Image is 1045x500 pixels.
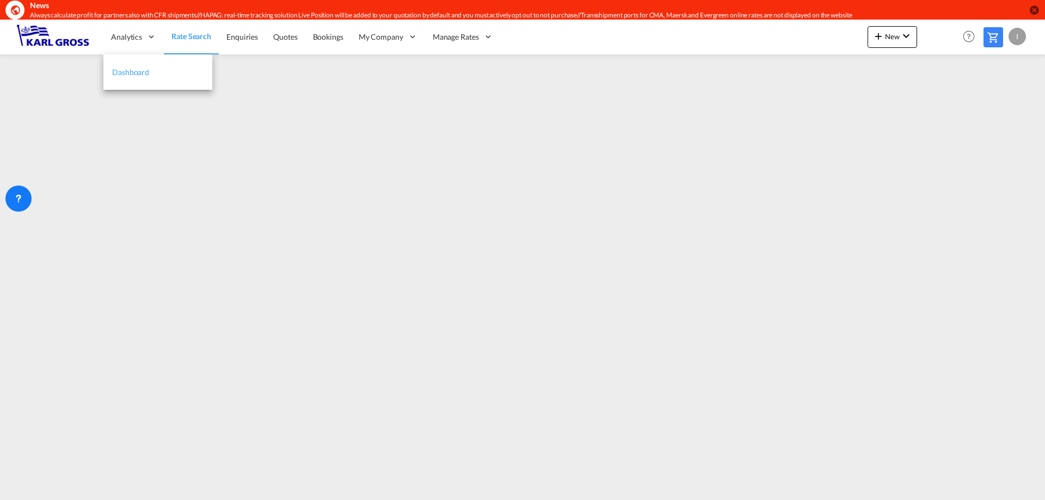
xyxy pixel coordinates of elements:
span: Dashboard [112,67,149,77]
span: Rate Search [171,32,211,41]
md-icon: icon-chevron-down [900,29,913,42]
div: I [1009,28,1026,45]
a: Dashboard [103,54,212,90]
div: Analytics [103,19,164,54]
div: Always calculate profit for partners also with CFR shipments//HAPAG: real-time tracking solution ... [30,11,884,20]
md-icon: icon-plus 400-fg [872,29,885,42]
a: Enquiries [219,19,266,54]
span: Bookings [313,32,343,41]
span: Help [960,27,978,46]
a: Quotes [266,19,305,54]
span: Enquiries [226,32,258,41]
iframe: Chat [8,443,46,484]
span: Manage Rates [433,32,479,42]
a: Rate Search [164,19,219,54]
button: icon-close-circle [1029,4,1040,15]
span: My Company [359,32,403,42]
div: Manage Rates [425,19,501,54]
div: Help [960,27,983,47]
div: My Company [351,19,425,54]
a: Bookings [305,19,351,54]
span: New [872,32,913,41]
span: Quotes [273,32,297,41]
md-icon: icon-earth [10,4,21,15]
img: 3269c73066d711f095e541db4db89301.png [16,24,90,49]
button: icon-plus 400-fgNewicon-chevron-down [868,26,917,48]
span: Analytics [111,32,142,42]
